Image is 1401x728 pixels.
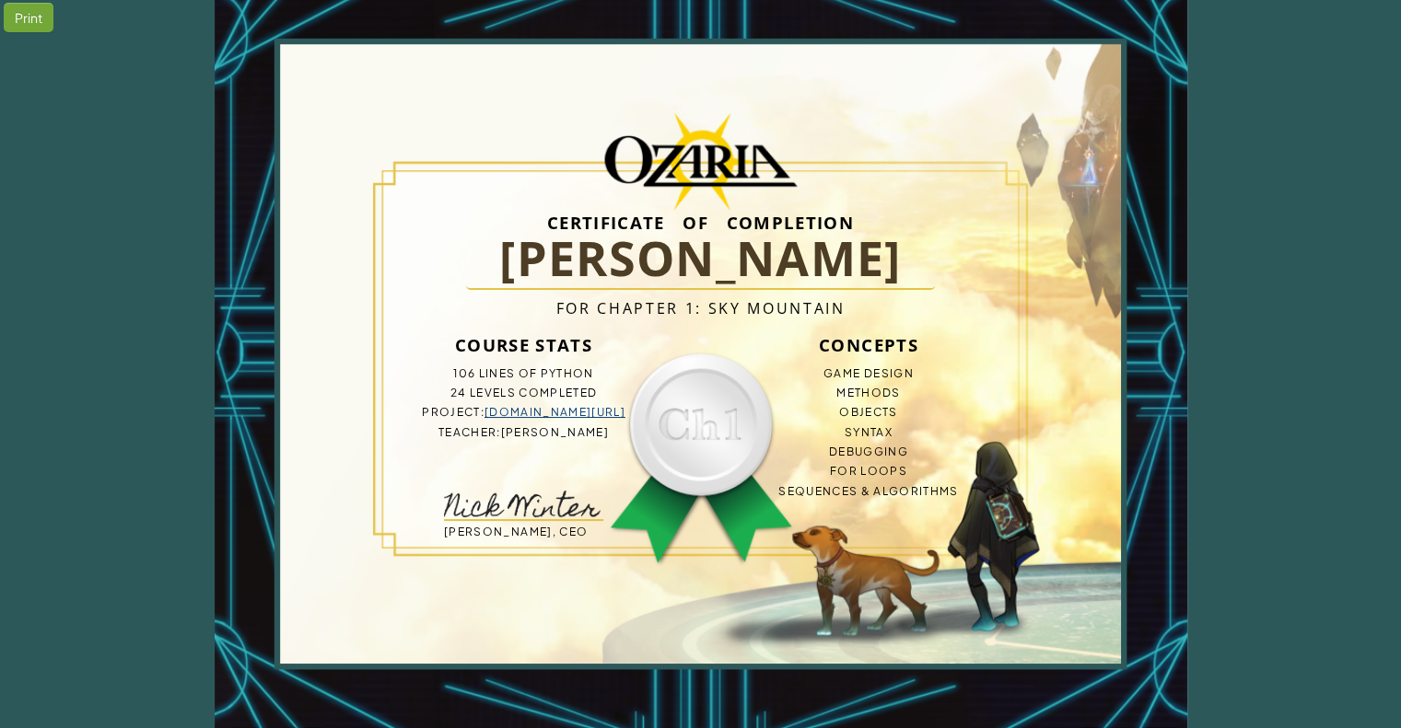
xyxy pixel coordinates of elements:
[555,298,590,318] span: For
[736,442,1001,461] li: Debugging
[466,228,935,290] h1: [PERSON_NAME]
[736,481,1001,501] li: Sequences & Algorithms
[541,366,594,380] span: Python
[481,405,485,419] span: :
[485,405,625,419] a: [DOMAIN_NAME][URL]
[736,364,1001,383] li: Game Design
[450,386,467,399] span: 24
[4,3,53,32] div: Print
[438,425,496,439] span: Teacher
[597,298,845,318] span: Chapter 1: Sky Mountain
[736,402,1001,422] li: Objects
[444,525,588,538] span: [PERSON_NAME], CEO
[501,425,609,439] span: [PERSON_NAME]
[736,461,1001,480] li: For Loops
[496,425,500,439] span: :
[391,327,657,364] h3: Course Stats
[736,422,1001,442] li: Syntax
[444,491,601,517] img: signature-nick.png
[453,366,475,380] span: 106
[470,386,597,399] span: levels completed
[479,366,538,380] span: lines of
[391,216,1010,228] h3: Certificate of Completion
[736,383,1001,402] li: Methods
[422,405,480,419] span: Project
[736,327,1001,364] h3: Concepts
